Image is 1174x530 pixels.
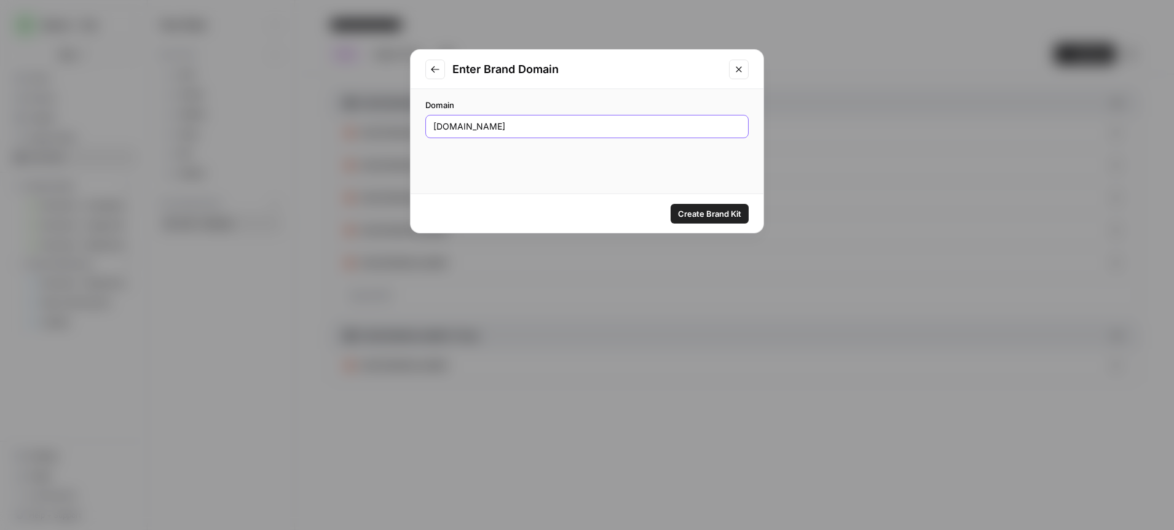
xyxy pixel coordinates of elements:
span: Create Brand Kit [678,208,741,220]
h2: Enter Brand Domain [452,61,722,78]
label: Domain [425,99,749,111]
button: Go to previous step [425,60,445,79]
input: www.example.com [433,120,741,133]
button: Create Brand Kit [671,204,749,224]
button: Close modal [729,60,749,79]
